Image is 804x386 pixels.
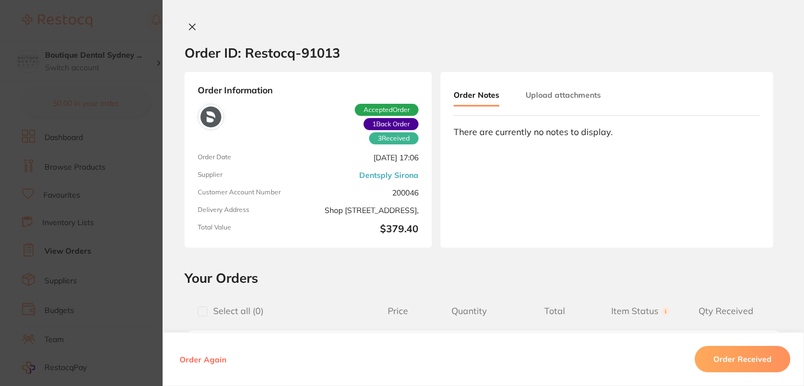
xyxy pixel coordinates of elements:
span: 200046 [312,188,418,197]
span: Back orders [364,118,418,130]
span: Total [512,306,598,316]
img: Dentsply Sirona [200,107,221,127]
div: There are currently no notes to display. [454,127,760,137]
span: Quantity [426,306,512,316]
a: Dentsply Sirona [359,171,418,180]
h2: Your Orders [185,270,782,286]
span: Select all ( 0 ) [208,306,264,316]
span: Shop [STREET_ADDRESS], [312,206,418,215]
button: Order Notes [454,85,499,107]
span: [DATE] 17:06 [312,153,418,162]
span: Item Status [598,306,683,316]
h2: Order ID: Restocq- 91013 [185,44,340,61]
span: Received [369,132,418,144]
span: Customer Account Number [198,188,304,197]
b: $379.40 [312,223,418,235]
button: Order Received [695,346,790,372]
span: Supplier [198,171,304,180]
span: Accepted Order [355,104,418,116]
button: Order Again [176,354,230,364]
button: Upload attachments [526,85,601,105]
span: Total Value [198,223,304,235]
span: Order Date [198,153,304,162]
span: Delivery Address [198,206,304,215]
strong: Order Information [198,85,418,95]
span: Qty Received [683,306,769,316]
span: Price [369,306,426,316]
